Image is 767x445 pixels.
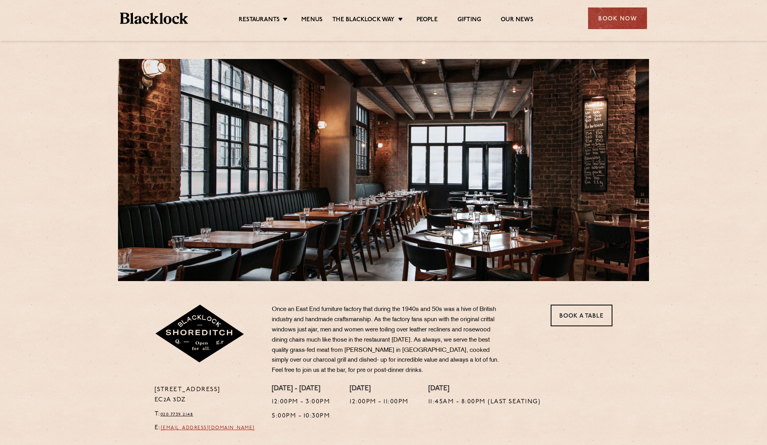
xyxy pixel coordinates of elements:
a: The Blacklock Way [332,16,395,25]
h4: [DATE] [428,385,541,394]
img: BL_Textured_Logo-footer-cropped.svg [120,13,188,24]
a: Book a Table [551,305,612,326]
a: Restaurants [239,16,280,25]
p: 12:00pm - 3:00pm [272,397,330,407]
p: 12:00pm - 11:00pm [350,397,409,407]
p: Once an East End furniture factory that during the 1940s and 50s was a hive of British industry a... [272,305,504,376]
a: 020 7739 2148 [160,412,194,417]
a: Gifting [457,16,481,25]
h4: [DATE] - [DATE] [272,385,330,394]
p: T: [155,409,260,419]
h4: [DATE] [350,385,409,394]
p: [STREET_ADDRESS] EC2A 3DZ [155,385,260,405]
p: 5:00pm - 10:30pm [272,411,330,421]
p: E: [155,423,260,433]
img: Shoreditch-stamp-v2-default.svg [155,305,245,364]
a: Menus [301,16,323,25]
p: 11:45am - 8:00pm (Last seating) [428,397,541,407]
a: Our News [501,16,533,25]
a: [EMAIL_ADDRESS][DOMAIN_NAME] [161,426,255,430]
div: Book Now [588,7,647,29]
a: People [417,16,438,25]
